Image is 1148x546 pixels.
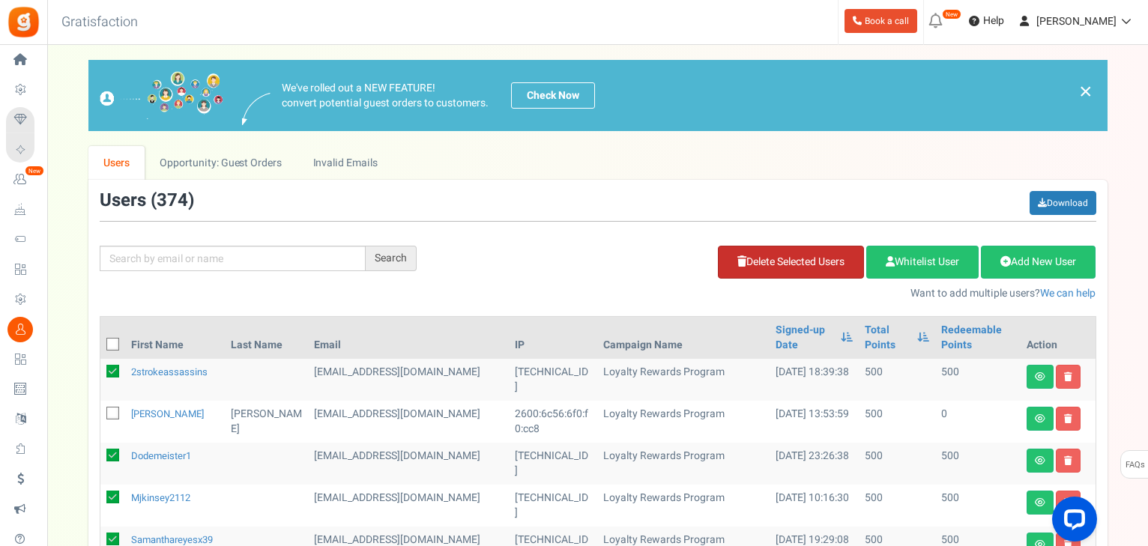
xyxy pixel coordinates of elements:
[439,286,1096,301] p: Want to add multiple users?
[297,146,393,180] a: Invalid Emails
[225,317,308,359] th: Last Name
[125,317,226,359] th: First Name
[770,443,859,485] td: [DATE] 23:26:38
[1035,372,1045,381] i: View details
[597,359,770,401] td: Loyalty Rewards Program
[1035,414,1045,423] i: View details
[859,359,935,401] td: 500
[981,246,1096,279] a: Add New User
[597,443,770,485] td: Loyalty Rewards Program
[100,71,223,120] img: images
[308,317,509,359] th: Email
[597,317,770,359] th: Campaign Name
[1035,456,1045,465] i: View details
[1125,451,1145,479] span: FAQs
[509,485,596,527] td: [TECHNICAL_ID]
[859,443,935,485] td: 500
[511,82,595,109] a: Check Now
[1064,414,1072,423] i: Delete user
[509,401,596,443] td: 2600:6c56:6f0:f0:cc8
[308,359,509,401] td: customer
[963,9,1010,33] a: Help
[859,485,935,527] td: 500
[935,443,1020,485] td: 500
[509,359,596,401] td: [TECHNICAL_ID]
[770,401,859,443] td: [DATE] 13:53:59
[225,401,308,443] td: [PERSON_NAME]
[942,9,961,19] em: New
[366,246,417,271] div: Search
[25,166,44,176] em: New
[866,246,979,279] a: Whitelist User
[935,359,1020,401] td: 500
[1079,82,1093,100] a: ×
[718,246,864,279] a: Delete Selected Users
[131,365,208,379] a: 2strokeassassins
[6,167,40,192] a: New
[131,449,191,463] a: dodemeister1
[100,246,366,271] input: Search by email or name
[1064,372,1072,381] i: Delete user
[1036,13,1117,29] span: [PERSON_NAME]
[308,401,509,443] td: customer
[1035,498,1045,507] i: View details
[45,7,154,37] h3: Gratisfaction
[308,443,509,485] td: customer
[509,317,596,359] th: IP
[88,146,145,180] a: Users
[597,485,770,527] td: Loyalty Rewards Program
[935,401,1020,443] td: 0
[242,93,271,125] img: images
[308,485,509,527] td: customer
[597,401,770,443] td: Loyalty Rewards Program
[1040,285,1096,301] a: We can help
[509,443,596,485] td: [TECHNICAL_ID]
[770,359,859,401] td: [DATE] 18:39:38
[776,323,833,353] a: Signed-up Date
[941,323,1014,353] a: Redeemable Points
[979,13,1004,28] span: Help
[131,407,204,421] a: [PERSON_NAME]
[100,191,194,210] h3: Users ( )
[859,401,935,443] td: 500
[1064,456,1072,465] i: Delete user
[131,491,190,505] a: mjkinsey2112
[770,485,859,527] td: [DATE] 10:16:30
[157,187,188,213] span: 374
[145,146,297,180] a: Opportunity: Guest Orders
[1021,317,1096,359] th: Action
[7,5,40,39] img: Gratisfaction
[865,323,910,353] a: Total Points
[845,9,917,33] a: Book a call
[935,485,1020,527] td: 500
[282,81,489,111] p: We've rolled out a NEW FEATURE! convert potential guest orders to customers.
[1030,191,1096,215] a: Download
